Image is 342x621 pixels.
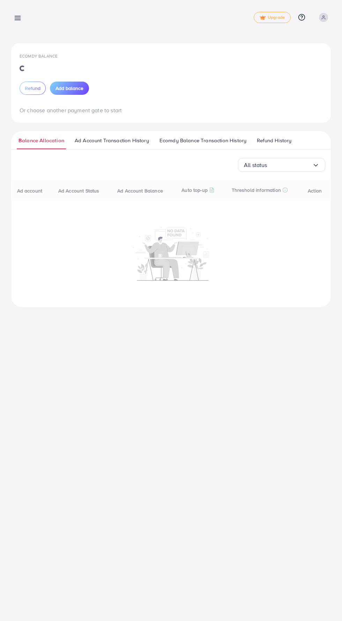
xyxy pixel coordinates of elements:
button: Refund [20,82,46,95]
button: Add balance [50,82,89,95]
span: Ad Account Transaction History [75,137,149,144]
span: All status [244,160,267,171]
a: tickUpgrade [254,12,291,23]
span: Ecomdy Balance [20,53,58,59]
span: Balance Allocation [18,137,64,144]
span: Add balance [55,85,83,92]
span: Ecomdy Balance Transaction History [159,137,246,144]
div: Search for option [238,158,325,172]
input: Search for option [267,160,312,171]
img: tick [260,15,266,20]
p: Or choose another payment gate to start [20,106,322,114]
span: Refund [25,85,40,92]
span: Refund History [257,137,291,144]
span: Upgrade [260,15,285,20]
